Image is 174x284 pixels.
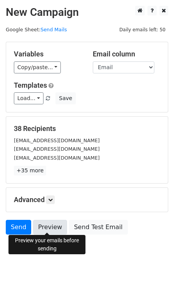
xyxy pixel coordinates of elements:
[40,27,67,32] a: Send Mails
[14,50,81,58] h5: Variables
[14,166,46,175] a: +35 more
[33,220,67,235] a: Preview
[6,27,67,32] small: Google Sheet:
[6,220,31,235] a: Send
[117,27,168,32] a: Daily emails left: 50
[55,92,75,104] button: Save
[136,247,174,284] iframe: Chat Widget
[8,235,85,254] div: Preview your emails before sending
[14,92,43,104] a: Load...
[6,6,168,19] h2: New Campaign
[93,50,160,58] h5: Email column
[14,81,47,89] a: Templates
[14,61,61,73] a: Copy/paste...
[14,196,160,204] h5: Advanced
[14,155,100,161] small: [EMAIL_ADDRESS][DOMAIN_NAME]
[14,146,100,152] small: [EMAIL_ADDRESS][DOMAIN_NAME]
[69,220,127,235] a: Send Test Email
[14,138,100,143] small: [EMAIL_ADDRESS][DOMAIN_NAME]
[117,26,168,34] span: Daily emails left: 50
[14,124,160,133] h5: 38 Recipients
